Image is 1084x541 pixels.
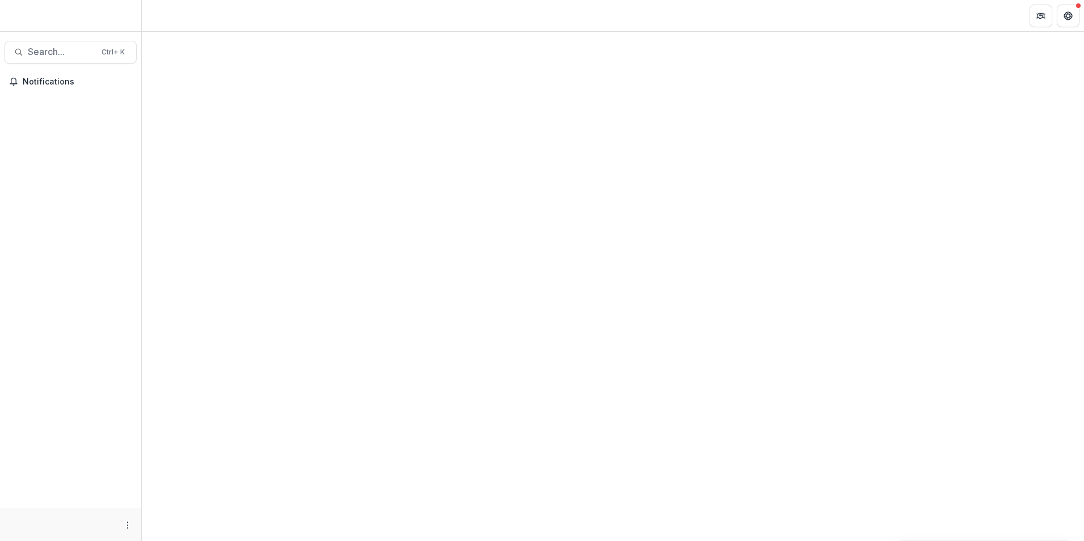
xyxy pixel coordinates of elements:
button: Partners [1030,5,1052,27]
span: Search... [28,47,95,57]
nav: breadcrumb [146,7,194,24]
span: Notifications [23,77,132,87]
button: Notifications [5,73,137,91]
div: Ctrl + K [99,46,127,58]
button: Get Help [1057,5,1079,27]
button: Search... [5,41,137,64]
button: More [121,518,134,532]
